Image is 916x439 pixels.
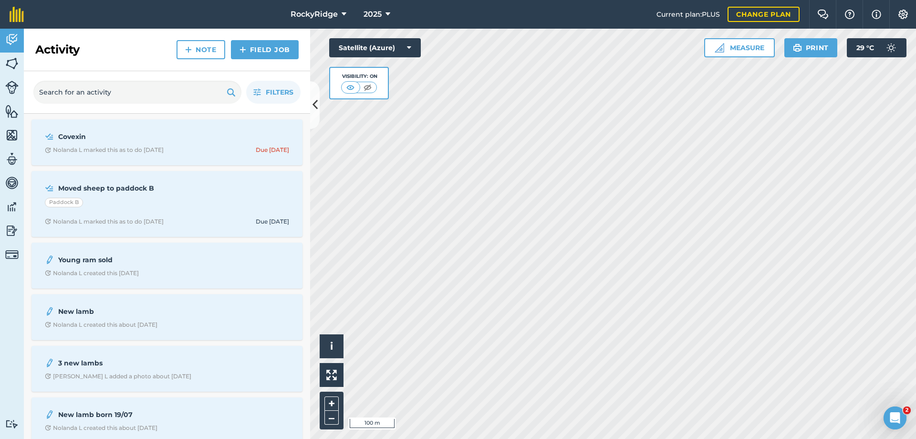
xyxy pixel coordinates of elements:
img: svg+xml;base64,PD94bWwgdmVyc2lvbj0iMS4wIiBlbmNvZGluZz0idXRmLTgiPz4KPCEtLSBHZW5lcmF0b3I6IEFkb2JlIE... [5,176,19,190]
strong: New lamb [58,306,209,317]
img: svg+xml;base64,PD94bWwgdmVyc2lvbj0iMS4wIiBlbmNvZGluZz0idXRmLTgiPz4KPCEtLSBHZW5lcmF0b3I6IEFkb2JlIE... [45,254,54,266]
a: 3 new lambsClock with arrow pointing clockwise[PERSON_NAME] L added a photo about [DATE] [37,352,297,386]
span: RockyRidge [291,9,338,20]
img: Clock with arrow pointing clockwise [45,218,51,225]
span: 29 ° C [856,38,874,57]
img: svg+xml;base64,PD94bWwgdmVyc2lvbj0iMS4wIiBlbmNvZGluZz0idXRmLTgiPz4KPCEtLSBHZW5lcmF0b3I6IEFkb2JlIE... [45,357,54,369]
img: fieldmargin Logo [10,7,24,22]
button: 29 °C [847,38,906,57]
img: A question mark icon [844,10,855,19]
img: svg+xml;base64,PD94bWwgdmVyc2lvbj0iMS4wIiBlbmNvZGluZz0idXRmLTgiPz4KPCEtLSBHZW5lcmF0b3I6IEFkb2JlIE... [882,38,901,57]
a: Field Job [231,40,299,59]
img: svg+xml;base64,PHN2ZyB4bWxucz0iaHR0cDovL3d3dy53My5vcmcvMjAwMC9zdmciIHdpZHRoPSI1MCIgaGVpZ2h0PSI0MC... [344,83,356,92]
div: Paddock B [45,198,83,207]
input: Search for an activity [33,81,241,104]
span: 2 [903,407,911,414]
div: Due [DATE] [256,146,289,154]
img: svg+xml;base64,PHN2ZyB4bWxucz0iaHR0cDovL3d3dy53My5vcmcvMjAwMC9zdmciIHdpZHRoPSI1NiIgaGVpZ2h0PSI2MC... [5,56,19,71]
button: i [320,334,343,358]
img: Clock with arrow pointing clockwise [45,321,51,328]
img: Clock with arrow pointing clockwise [45,270,51,276]
img: svg+xml;base64,PD94bWwgdmVyc2lvbj0iMS4wIiBlbmNvZGluZz0idXRmLTgiPz4KPCEtLSBHZW5lcmF0b3I6IEFkb2JlIE... [5,224,19,238]
h2: Activity [35,42,80,57]
span: Filters [266,87,293,97]
span: 2025 [364,9,382,20]
a: Change plan [728,7,800,22]
div: Nolanda L marked this as to do [DATE] [45,146,164,154]
div: Visibility: On [341,73,377,80]
img: svg+xml;base64,PHN2ZyB4bWxucz0iaHR0cDovL3d3dy53My5vcmcvMjAwMC9zdmciIHdpZHRoPSIxOSIgaGVpZ2h0PSIyNC... [227,86,236,98]
img: svg+xml;base64,PHN2ZyB4bWxucz0iaHR0cDovL3d3dy53My5vcmcvMjAwMC9zdmciIHdpZHRoPSIxNyIgaGVpZ2h0PSIxNy... [872,9,881,20]
img: svg+xml;base64,PHN2ZyB4bWxucz0iaHR0cDovL3d3dy53My5vcmcvMjAwMC9zdmciIHdpZHRoPSI1NiIgaGVpZ2h0PSI2MC... [5,104,19,118]
img: svg+xml;base64,PHN2ZyB4bWxucz0iaHR0cDovL3d3dy53My5vcmcvMjAwMC9zdmciIHdpZHRoPSIxNCIgaGVpZ2h0PSIyNC... [239,44,246,55]
div: Nolanda L created this about [DATE] [45,424,157,432]
a: Note [177,40,225,59]
div: [PERSON_NAME] L added a photo about [DATE] [45,373,191,380]
img: Clock with arrow pointing clockwise [45,373,51,379]
button: Measure [704,38,775,57]
img: svg+xml;base64,PD94bWwgdmVyc2lvbj0iMS4wIiBlbmNvZGluZz0idXRmLTgiPz4KPCEtLSBHZW5lcmF0b3I6IEFkb2JlIE... [45,182,54,194]
a: Moved sheep to paddock BPaddock BClock with arrow pointing clockwiseNolanda L marked this as to d... [37,177,297,231]
span: i [330,340,333,352]
img: Four arrows, one pointing top left, one top right, one bottom right and the last bottom left [326,370,337,380]
img: Clock with arrow pointing clockwise [45,147,51,153]
img: svg+xml;base64,PD94bWwgdmVyc2lvbj0iMS4wIiBlbmNvZGluZz0idXRmLTgiPz4KPCEtLSBHZW5lcmF0b3I6IEFkb2JlIE... [45,409,54,420]
button: Filters [246,81,301,104]
img: Two speech bubbles overlapping with the left bubble in the forefront [817,10,829,19]
a: CovexinClock with arrow pointing clockwiseNolanda L marked this as to do [DATE]Due [DATE] [37,125,297,160]
div: Nolanda L created this [DATE] [45,269,139,277]
button: – [324,411,339,425]
img: Clock with arrow pointing clockwise [45,425,51,431]
div: Nolanda L created this about [DATE] [45,321,157,329]
div: Nolanda L marked this as to do [DATE] [45,218,164,225]
img: svg+xml;base64,PHN2ZyB4bWxucz0iaHR0cDovL3d3dy53My5vcmcvMjAwMC9zdmciIHdpZHRoPSI1NiIgaGVpZ2h0PSI2MC... [5,128,19,142]
img: Ruler icon [715,43,724,53]
img: svg+xml;base64,PHN2ZyB4bWxucz0iaHR0cDovL3d3dy53My5vcmcvMjAwMC9zdmciIHdpZHRoPSIxNCIgaGVpZ2h0PSIyNC... [185,44,192,55]
button: + [324,396,339,411]
span: Current plan : PLUS [656,9,720,20]
strong: Covexin [58,131,209,142]
img: svg+xml;base64,PD94bWwgdmVyc2lvbj0iMS4wIiBlbmNvZGluZz0idXRmLTgiPz4KPCEtLSBHZW5lcmF0b3I6IEFkb2JlIE... [45,306,54,317]
img: svg+xml;base64,PHN2ZyB4bWxucz0iaHR0cDovL3d3dy53My5vcmcvMjAwMC9zdmciIHdpZHRoPSIxOSIgaGVpZ2h0PSIyNC... [793,42,802,54]
img: svg+xml;base64,PD94bWwgdmVyc2lvbj0iMS4wIiBlbmNvZGluZz0idXRmLTgiPz4KPCEtLSBHZW5lcmF0b3I6IEFkb2JlIE... [5,32,19,47]
img: svg+xml;base64,PHN2ZyB4bWxucz0iaHR0cDovL3d3dy53My5vcmcvMjAwMC9zdmciIHdpZHRoPSI1MCIgaGVpZ2h0PSI0MC... [362,83,374,92]
img: A cog icon [897,10,909,19]
a: New lambClock with arrow pointing clockwiseNolanda L created this about [DATE] [37,300,297,334]
img: svg+xml;base64,PD94bWwgdmVyc2lvbj0iMS4wIiBlbmNvZGluZz0idXRmLTgiPz4KPCEtLSBHZW5lcmF0b3I6IEFkb2JlIE... [5,200,19,214]
strong: Moved sheep to paddock B [58,183,209,193]
img: svg+xml;base64,PD94bWwgdmVyc2lvbj0iMS4wIiBlbmNvZGluZz0idXRmLTgiPz4KPCEtLSBHZW5lcmF0b3I6IEFkb2JlIE... [5,152,19,166]
iframe: Intercom live chat [884,407,906,429]
img: svg+xml;base64,PD94bWwgdmVyc2lvbj0iMS4wIiBlbmNvZGluZz0idXRmLTgiPz4KPCEtLSBHZW5lcmF0b3I6IEFkb2JlIE... [5,248,19,261]
img: svg+xml;base64,PD94bWwgdmVyc2lvbj0iMS4wIiBlbmNvZGluZz0idXRmLTgiPz4KPCEtLSBHZW5lcmF0b3I6IEFkb2JlIE... [5,419,19,428]
a: Young ram soldClock with arrow pointing clockwiseNolanda L created this [DATE] [37,248,297,283]
strong: Young ram sold [58,255,209,265]
div: Due [DATE] [256,218,289,225]
a: New lamb born 19/07Clock with arrow pointing clockwiseNolanda L created this about [DATE] [37,403,297,438]
button: Print [784,38,838,57]
strong: New lamb born 19/07 [58,409,209,420]
button: Satellite (Azure) [329,38,421,57]
strong: 3 new lambs [58,358,209,368]
img: svg+xml;base64,PD94bWwgdmVyc2lvbj0iMS4wIiBlbmNvZGluZz0idXRmLTgiPz4KPCEtLSBHZW5lcmF0b3I6IEFkb2JlIE... [45,131,54,142]
img: svg+xml;base64,PD94bWwgdmVyc2lvbj0iMS4wIiBlbmNvZGluZz0idXRmLTgiPz4KPCEtLSBHZW5lcmF0b3I6IEFkb2JlIE... [5,81,19,94]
